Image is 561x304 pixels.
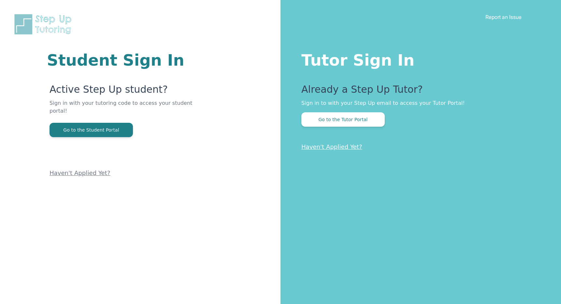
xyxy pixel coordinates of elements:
[50,127,133,133] a: Go to the Student Portal
[301,143,362,150] a: Haven't Applied Yet?
[50,169,110,176] a: Haven't Applied Yet?
[13,13,76,36] img: Step Up Tutoring horizontal logo
[301,50,535,68] h1: Tutor Sign In
[301,116,385,122] a: Go to the Tutor Portal
[485,14,522,20] a: Report an Issue
[50,99,202,123] p: Sign in with your tutoring code to access your student portal!
[301,99,535,107] p: Sign in to with your Step Up email to access your Tutor Portal!
[301,112,385,127] button: Go to the Tutor Portal
[50,84,202,99] p: Active Step Up student?
[301,84,535,99] p: Already a Step Up Tutor?
[47,52,202,68] h1: Student Sign In
[50,123,133,137] button: Go to the Student Portal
